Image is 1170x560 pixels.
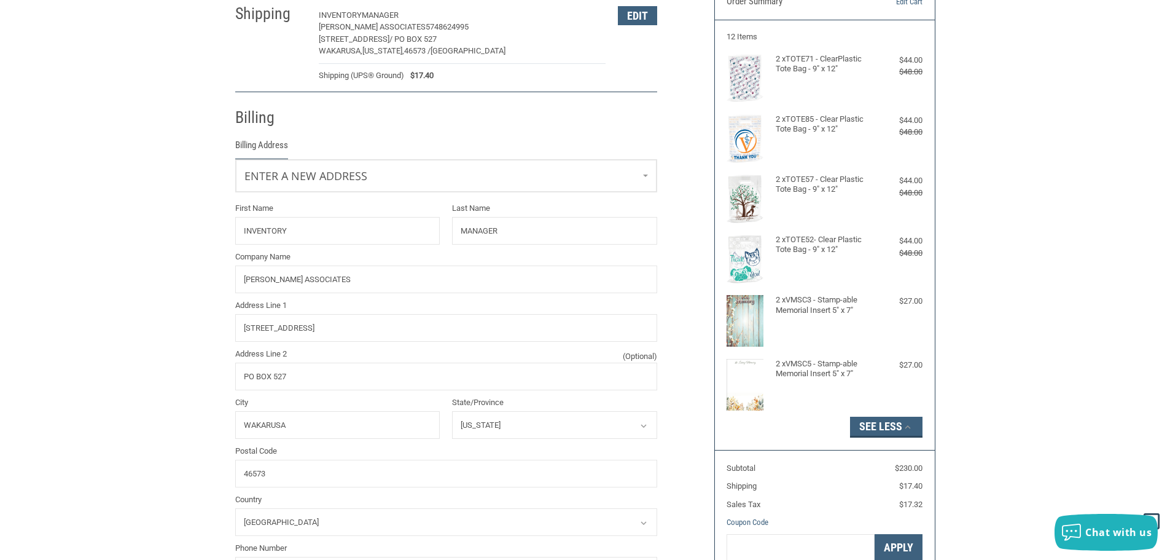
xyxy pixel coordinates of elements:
h3: 12 Items [727,32,922,42]
div: $27.00 [873,359,922,371]
span: $230.00 [895,463,922,473]
div: $48.00 [873,187,922,199]
label: Address Line 2 [235,348,657,360]
span: $17.40 [404,69,434,82]
span: Enter a new address [244,168,367,183]
h4: 2 x TOTE57 - Clear Plastic Tote Bag - 9" x 12" [776,175,871,195]
span: [PERSON_NAME] ASSOCIATES [319,22,426,31]
span: [US_STATE], [362,46,404,55]
label: Company Name [235,251,657,263]
button: See Less [850,417,922,438]
h4: 2 x VMSC3 - Stamp-able Memorial Insert 5" x 7" [776,295,871,315]
div: $27.00 [873,295,922,307]
button: Chat with us [1055,514,1158,551]
span: / PO BOX 527 [389,34,437,44]
legend: Billing Address [235,138,288,159]
a: Enter or select a different address [236,160,657,192]
span: WAKARUSA, [319,46,362,55]
label: Phone Number [235,542,657,554]
span: INVENTORY [319,10,362,20]
div: $44.00 [873,235,922,247]
span: 5748624995 [426,22,469,31]
div: $44.00 [873,114,922,127]
button: Edit [618,6,657,25]
span: MANAGER [362,10,399,20]
label: Address Line 1 [235,299,657,312]
span: Shipping (UPS® Ground) [319,69,404,82]
h4: 2 x TOTE52- Clear Plastic Tote Bag - 9" x 12" [776,235,871,255]
label: Last Name [452,202,657,215]
span: [GEOGRAPHIC_DATA] [431,46,505,55]
a: Coupon Code [727,518,768,527]
div: $48.00 [873,66,922,78]
span: $17.32 [899,500,922,509]
div: $48.00 [873,247,922,259]
span: [STREET_ADDRESS] [319,34,389,44]
div: $48.00 [873,126,922,138]
h4: 2 x VMSC5 - Stamp-able Memorial Insert 5" x 7" [776,359,871,379]
label: Country [235,494,657,506]
h2: Billing [235,108,307,128]
label: Postal Code [235,445,657,457]
span: Chat with us [1085,526,1152,539]
div: $44.00 [873,54,922,66]
span: Shipping [727,481,757,491]
label: First Name [235,202,440,215]
div: $44.00 [873,175,922,187]
label: City [235,396,440,409]
h4: 2 x TOTE71 - ClearPlastic Tote Bag - 9" x 12" [776,54,871,74]
span: Sales Tax [727,500,760,509]
span: 46573 / [404,46,431,55]
h2: Shipping [235,4,307,24]
small: (Optional) [623,350,657,363]
h4: 2 x TOTE85 - Clear Plastic Tote Bag - 9" x 12" [776,114,871,135]
span: $17.40 [899,481,922,491]
label: State/Province [452,396,657,409]
span: Subtotal [727,463,755,473]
